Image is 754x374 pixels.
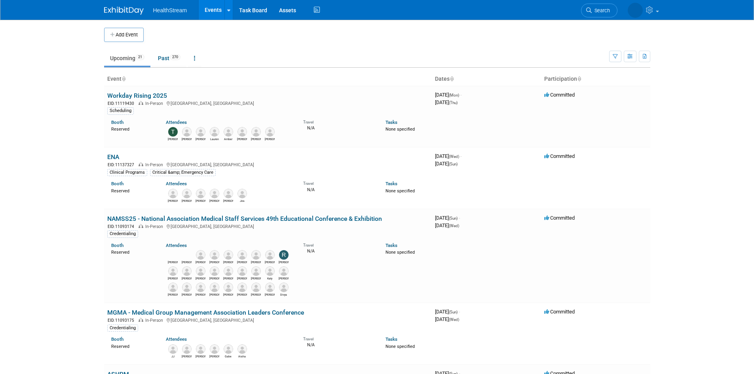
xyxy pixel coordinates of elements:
a: NAMSS25 - National Association Medical Staff Services 49th Educational Conference & Exhibition [107,215,382,222]
img: In-Person Event [139,224,143,228]
div: Reserved [111,187,154,194]
div: Credentialing [107,230,138,237]
th: Dates [432,72,541,86]
div: Chris Gann [223,276,233,281]
th: Participation [541,72,650,86]
img: Angela Beardsley [210,283,219,292]
div: Reuben Faber [209,260,219,264]
div: Reserved [111,125,154,132]
div: Joe Deedy [251,260,261,264]
img: Joe Deedy [251,250,261,260]
span: - [460,153,462,159]
div: Reserved [111,248,154,255]
img: John Dymond [237,127,247,137]
a: Workday Rising 2025 [107,92,167,99]
div: N/A [303,342,374,348]
img: Amy Kleist [168,266,178,276]
div: Travel [303,117,374,125]
div: Katie Jobst [223,260,233,264]
div: Travel [303,240,374,248]
img: Gabe Glimps [224,344,233,354]
img: Kevin O'Hara [265,283,275,292]
img: Kimberly Pantoja [210,189,219,198]
span: Committed [544,92,575,98]
a: Past270 [152,51,186,66]
div: Katy Young [265,276,275,281]
div: Lauren Stirling [209,137,219,141]
div: [GEOGRAPHIC_DATA], [GEOGRAPHIC_DATA] [107,223,429,230]
span: 21 [136,54,144,60]
img: Jenny Goodwin [251,127,261,137]
img: Chris Gann [182,127,192,137]
div: Jenny Goodwin [251,137,261,141]
span: HealthStream [153,7,187,13]
span: In-Person [145,224,165,229]
span: None specified [386,344,415,349]
img: Rochelle Celik [279,250,289,260]
img: Katy Young [265,266,275,276]
a: Attendees [166,336,187,342]
div: Rochelle Celik [279,260,289,264]
img: Brianna Gabriel [265,250,275,260]
img: Sarah Cassidy [251,266,261,276]
div: Credentialing [107,325,138,332]
img: Lauren Stirling [210,127,219,137]
img: Logan Blackfan [168,189,178,198]
img: In-Person Event [139,318,143,322]
div: [GEOGRAPHIC_DATA], [GEOGRAPHIC_DATA] [107,317,429,323]
img: Reuben Faber [210,250,219,260]
span: [DATE] [435,92,462,98]
img: Joanna Juergens [182,283,192,292]
a: Tasks [386,181,397,186]
span: [DATE] [435,215,460,221]
div: Travel [303,334,374,342]
span: (Wed) [449,154,459,159]
span: Committed [544,215,575,221]
a: Sort by Start Date [450,76,454,82]
img: Aaron Faber [196,266,205,276]
div: Logan Blackfan [168,198,178,203]
div: John Dymond [237,137,247,141]
img: Kameron Staten [224,189,233,198]
div: Tom Heitz [237,292,247,297]
img: In-Person Event [139,162,143,166]
div: Aisha Roels [237,354,247,359]
div: N/A [303,186,374,193]
span: - [460,92,462,98]
span: EID: 11093174 [108,224,137,229]
img: Kelly Kaechele [210,266,219,276]
span: 270 [170,54,180,60]
div: Tawna Knight [251,292,261,297]
div: Scheduling [107,107,134,114]
span: EID: 11093175 [108,318,137,323]
div: Bryan Robbins [196,260,205,264]
a: Tasks [386,336,397,342]
span: Committed [544,309,575,315]
div: Kevin O'Hara [265,292,275,297]
div: Jes Walker [237,198,247,203]
span: [DATE] [435,309,460,315]
a: Sort by Event Name [122,76,125,82]
div: Kevin O'Hara [196,137,205,141]
img: William Davis [182,344,192,354]
div: JJ Harnke [168,354,178,359]
a: Upcoming21 [104,51,150,66]
div: Meghan Kurtz [223,292,233,297]
img: Nicole Otte [279,266,289,276]
img: Tawna Knight [251,283,261,292]
button: Add Event [104,28,144,42]
div: Jackie Jones [196,292,205,297]
div: Amanda Morinelli [196,354,205,359]
span: [DATE] [435,153,462,159]
div: [GEOGRAPHIC_DATA], [GEOGRAPHIC_DATA] [107,100,429,106]
div: Wendy Nixx [182,260,192,264]
span: [DATE] [435,99,458,105]
div: Andrea Schmitz [168,260,178,264]
img: Divya Shroff [279,283,289,292]
span: - [459,309,460,315]
img: In-Person Event [139,101,143,105]
img: Jackie Jones [196,283,205,292]
img: Jes Walker [237,189,247,198]
div: Reserved [111,342,154,349]
img: Meghan Kurtz [224,283,233,292]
